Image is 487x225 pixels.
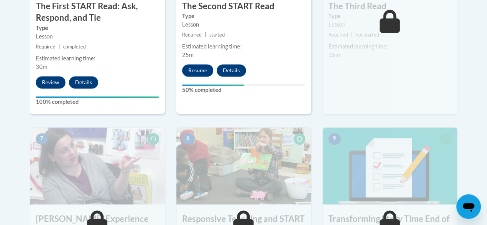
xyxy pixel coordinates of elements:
[36,24,159,32] label: Type
[176,127,311,204] img: Course Image
[36,54,159,63] div: Estimated learning time:
[328,12,452,20] label: Type
[30,0,165,24] h3: The First START Read: Ask, Respond, and Tie
[30,127,165,204] img: Course Image
[328,133,341,145] span: 9
[59,44,60,50] span: |
[182,52,194,58] span: 25m
[36,44,55,50] span: Required
[36,63,47,70] span: 30m
[328,32,348,38] span: Required
[182,84,244,86] div: Your progress
[209,32,225,38] span: started
[176,213,311,225] h3: Responsive Teaching and START
[356,32,379,38] span: not started
[69,76,98,88] button: Details
[36,76,65,88] button: Review
[36,32,159,41] div: Lesson
[328,42,452,51] div: Estimated learning time:
[217,64,246,77] button: Details
[182,133,194,145] span: 8
[182,64,213,77] button: Resume
[328,52,340,58] span: 35m
[182,42,305,51] div: Estimated learning time:
[456,194,481,219] iframe: Button to launch messaging window
[36,98,159,106] label: 100% completed
[182,20,305,29] div: Lesson
[176,0,311,12] h3: The Second START Read
[182,86,305,94] label: 50% completed
[323,0,457,12] h3: The Third Read
[182,32,202,38] span: Required
[351,32,353,38] span: |
[328,20,452,29] div: Lesson
[205,32,206,38] span: |
[36,133,48,145] span: 7
[36,96,159,98] div: Your progress
[182,12,305,20] label: Type
[323,127,457,204] img: Course Image
[63,44,86,50] span: completed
